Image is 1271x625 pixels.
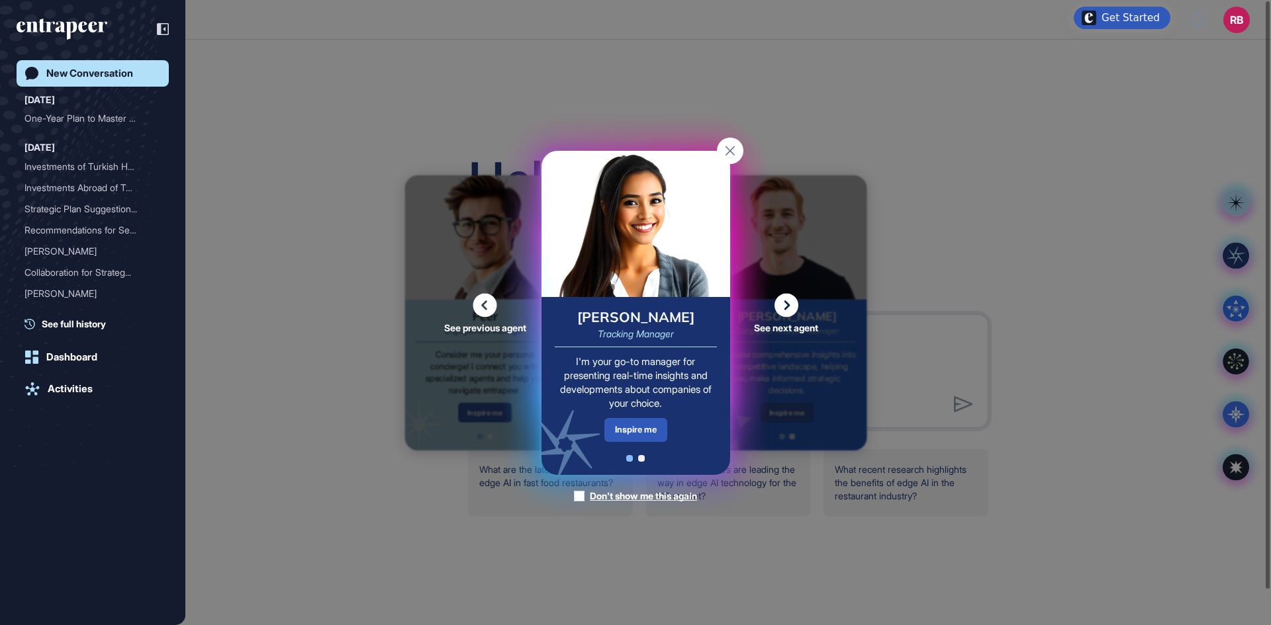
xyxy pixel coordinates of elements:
[24,241,150,262] div: [PERSON_NAME]
[24,317,169,331] a: See full history
[24,92,55,108] div: [DATE]
[24,220,161,241] div: Recommendations for Sector Analysis Tracking
[444,323,526,332] span: See previous agent
[24,198,150,220] div: Strategic Plan Suggestion...
[48,383,93,395] div: Activities
[1223,7,1250,33] button: RB
[541,151,730,297] img: tracy-card.png
[24,177,161,198] div: Investments Abroad of Turkish Healthcare Groups and Their Target Countries
[24,177,150,198] div: Investments Abroad of Tur...
[17,19,107,40] div: entrapeer-logo
[46,67,133,79] div: New Conversation
[24,108,161,129] div: One-Year Plan to Master Edge AI for a Team of Developers
[1074,7,1170,29] div: Open Get Started checklist
[24,220,150,241] div: Recommendations for Secto...
[24,283,161,304] div: Curie
[598,329,674,339] div: Tracking Manager
[1082,11,1096,25] img: launcher-image-alternative-text
[24,156,161,177] div: Investments of Turkish Healthcare Groups Abroad and Their Target Countries
[754,323,818,332] span: See next agent
[604,418,667,441] div: Inspire me
[17,60,169,87] a: New Conversation
[24,108,150,129] div: One-Year Plan to Master E...
[24,304,161,325] div: Guidance on Developing Mission, Vision, and Values Proposition for Group
[24,140,55,155] div: [DATE]
[24,156,150,177] div: Investments of Turkish He...
[46,351,97,363] div: Dashboard
[24,198,161,220] div: Strategic Plan Suggestions for Company: Vision, Mission, Values, and KPI Metrics
[1102,11,1160,24] div: Get Started
[590,489,697,503] div: Don't show me this again
[17,344,169,370] a: Dashboard
[24,304,150,325] div: Guidance on Developing Mi...
[24,283,150,304] div: [PERSON_NAME]
[42,317,106,331] span: See full history
[17,376,169,402] a: Activities
[24,241,161,262] div: Reese
[24,262,161,283] div: Collaboration for Strategic Plan and Performance Management System Implementation
[24,262,150,283] div: Collaboration for Strateg...
[555,354,717,410] div: I'm your go-to manager for presenting real-time insights and developments about companies of your...
[577,310,694,324] div: [PERSON_NAME]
